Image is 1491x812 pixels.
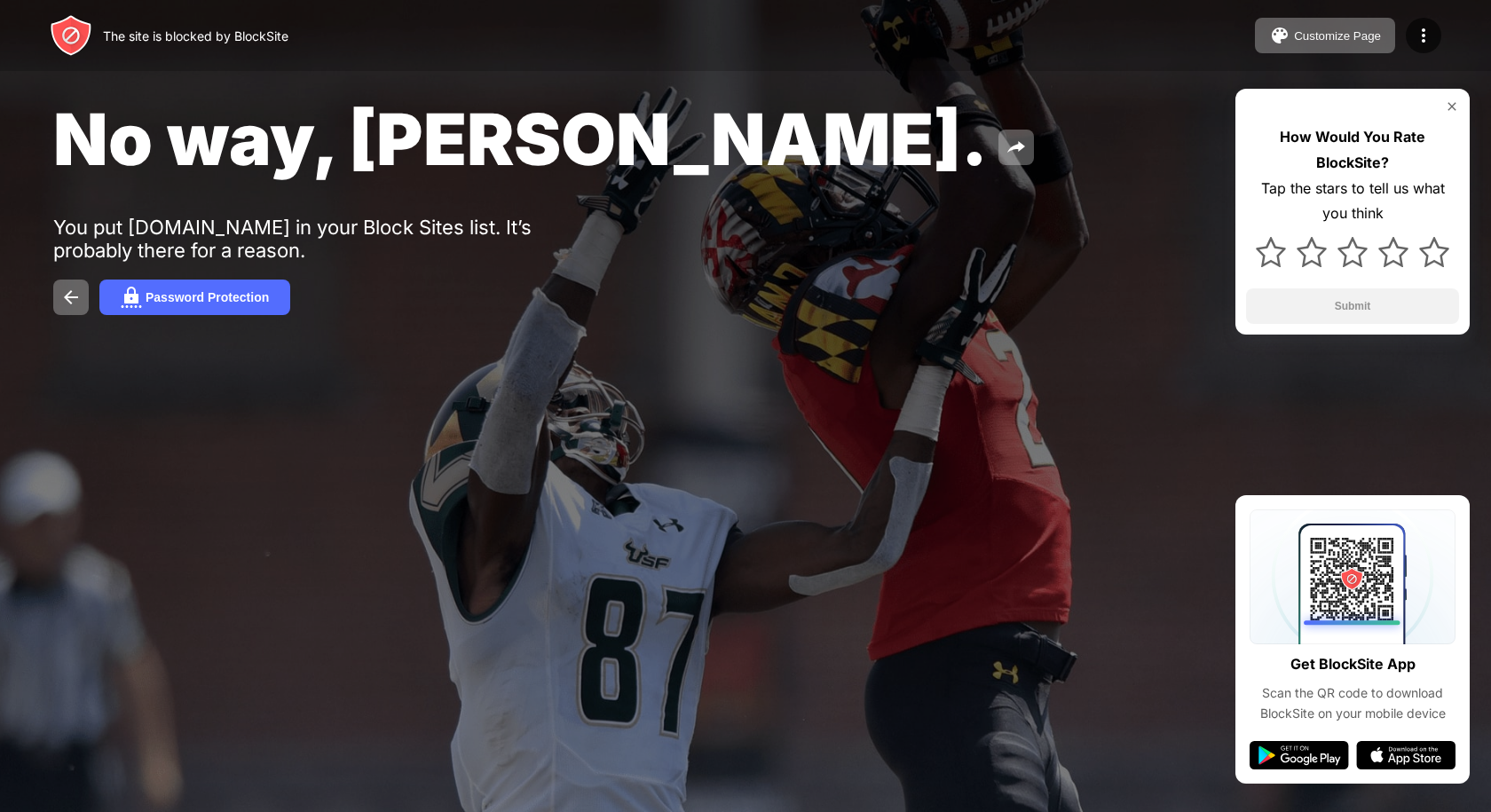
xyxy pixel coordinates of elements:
[1246,176,1459,227] div: Tap the stars to tell us what you think
[1297,237,1327,267] img: star.svg
[1419,237,1449,267] img: star.svg
[1246,124,1459,176] div: How Would You Rate BlockSite?
[146,290,269,304] div: Password Protection
[1445,99,1459,114] img: rate-us-close.svg
[1246,288,1459,324] button: Submit
[1413,25,1434,46] img: menu-icon.svg
[1250,509,1455,644] img: qrcode.svg
[1250,683,1455,723] div: Scan the QR code to download BlockSite on your mobile device
[1290,651,1416,677] div: Get BlockSite App
[50,14,92,57] img: header-logo.svg
[1250,741,1349,769] img: google-play.svg
[1294,29,1381,43] div: Customize Page
[1255,18,1395,53] button: Customize Page
[60,287,82,308] img: back.svg
[1006,137,1027,158] img: share.svg
[1356,741,1455,769] img: app-store.svg
[99,280,290,315] button: Password Protection
[53,96,988,182] span: No way, [PERSON_NAME].
[1256,237,1286,267] img: star.svg
[1269,25,1290,46] img: pallet.svg
[103,28,288,43] div: The site is blocked by BlockSite
[1337,237,1368,267] img: star.svg
[121,287,142,308] img: password.svg
[53,216,602,262] div: You put [DOMAIN_NAME] in your Block Sites list. It’s probably there for a reason.
[1378,237,1408,267] img: star.svg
